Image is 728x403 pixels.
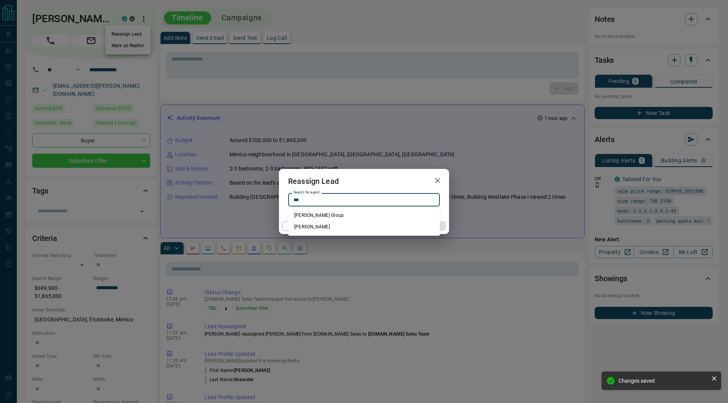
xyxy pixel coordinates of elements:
[279,169,348,193] h2: Reassign Lead
[288,210,440,221] li: [PERSON_NAME] Group
[293,190,320,195] label: Search for agent
[288,221,440,233] li: [PERSON_NAME]
[282,221,348,231] button: Cancel
[618,378,708,384] div: Changes saved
